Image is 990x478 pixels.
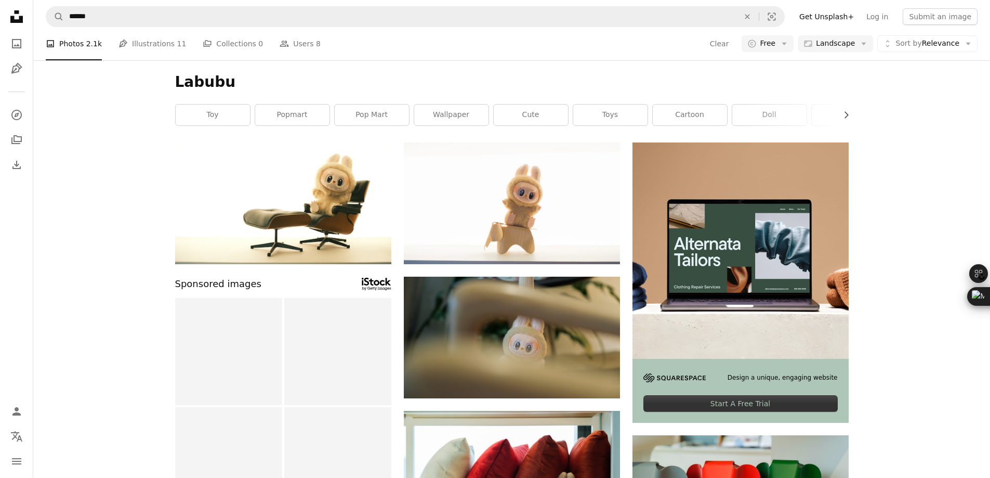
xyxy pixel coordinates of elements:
button: Search Unsplash [46,7,64,27]
img: file-1705255347840-230a6ab5bca9image [643,373,706,382]
div: Start A Free Trial [643,395,838,412]
a: toy [176,105,250,125]
a: Get Unsplash+ [793,8,860,25]
form: Find visuals sitewide [46,6,785,27]
button: Sort byRelevance [877,35,978,52]
a: Collections 0 [203,27,263,60]
a: Pillows and a stuffed animal rest on a shelf. [404,467,620,476]
a: Users 8 [280,27,321,60]
img: A cute bunny plush toy hangs in a crib. [404,277,620,398]
span: Design a unique, engaging website [728,373,838,382]
a: Collections [6,130,27,150]
a: pop mart [335,105,409,125]
a: doll [732,105,807,125]
span: 0 [258,38,263,49]
button: Clear [736,7,759,27]
a: A cute stuffed animal sits on a comfortable chair. [175,198,391,208]
a: wallpaper [414,105,489,125]
a: Download History [6,154,27,175]
span: 11 [177,38,187,49]
a: popmart [255,105,329,125]
a: Log in / Sign up [6,401,27,422]
a: Illustrations 11 [118,27,186,60]
button: Submit an image [903,8,978,25]
a: face [812,105,886,125]
a: Photos [6,33,27,54]
button: Free [742,35,794,52]
button: scroll list to the right [837,105,849,125]
span: Relevance [895,38,959,49]
button: Landscape [798,35,873,52]
img: file-1707885205802-88dd96a21c72image [632,143,849,359]
h1: Labubu [175,73,849,92]
a: Design a unique, engaging websiteStart A Free Trial [632,143,849,423]
span: Free [760,38,775,49]
button: Clear [709,35,730,52]
span: Sort by [895,39,921,47]
img: A plush toy rides a wooden animal. [404,143,620,264]
a: Illustrations [6,58,27,79]
span: Sponsored images [175,277,261,292]
span: Landscape [816,38,855,49]
button: Visual search [759,7,784,27]
button: Menu [6,451,27,472]
a: Explore [6,105,27,125]
img: A cute stuffed animal sits on a comfortable chair. [175,143,391,264]
a: Home — Unsplash [6,6,27,29]
a: cute [494,105,568,125]
a: Log in [860,8,894,25]
a: A plush toy rides a wooden animal. [404,198,620,208]
button: Language [6,426,27,447]
a: toys [573,105,648,125]
span: 8 [316,38,321,49]
a: cartoon [653,105,727,125]
a: A cute bunny plush toy hangs in a crib. [404,332,620,342]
